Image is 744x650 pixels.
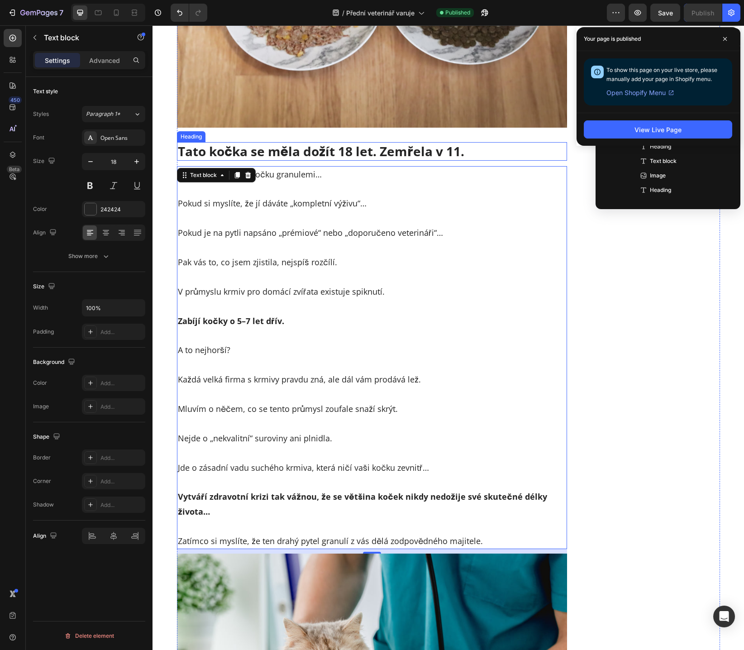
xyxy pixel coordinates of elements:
div: Color [33,379,47,387]
span: / [342,8,344,18]
div: Shadow [33,501,54,509]
div: Color [33,205,47,213]
button: Save [650,4,680,22]
button: Publish [684,4,722,22]
span: Open Shopify Menu [606,87,666,98]
div: Border [33,454,51,462]
span: Paragraph 1* [86,110,120,118]
span: Text block [650,157,677,166]
span: Save [658,9,673,17]
div: Width [33,304,48,312]
div: View Live Page [634,125,682,134]
div: Publish [692,8,714,18]
div: Add... [100,379,143,387]
div: Undo/Redo [171,4,207,22]
div: Show more [68,252,110,261]
div: 450 [9,96,22,104]
div: Delete element [64,631,114,641]
button: Delete element [33,629,145,643]
span: Image [650,171,666,180]
iframe: Design area [153,25,744,650]
span: To show this page on your live store, please manually add your page in Shopify menu. [606,67,717,82]
div: Open Sans [100,134,143,142]
div: Beta [7,166,22,173]
div: Font [33,134,44,142]
div: Image [33,402,49,411]
div: Background [33,356,77,368]
button: Paragraph 1* [82,106,145,122]
div: Text style [33,87,58,96]
div: Add... [100,501,143,509]
div: Corner [33,477,51,485]
input: Auto [82,300,145,316]
div: Size [33,155,57,167]
div: Size [33,281,57,293]
button: 7 [4,4,67,22]
span: Published [445,9,470,17]
span: Heading [650,186,671,195]
div: Styles [33,110,49,118]
div: Add... [100,478,143,486]
div: Add... [100,328,143,336]
div: Shape [33,431,62,443]
button: Show more [33,248,145,264]
div: Padding [33,328,54,336]
div: Add... [100,403,143,411]
p: Your page is published [584,34,641,43]
div: 242424 [100,206,143,214]
p: Text block [44,32,121,43]
p: 7 [59,7,63,18]
span: Heading [650,142,671,151]
button: View Live Page [584,120,732,139]
p: Advanced [89,56,120,65]
span: Přední veterinář varuje [346,8,415,18]
div: Open Intercom Messenger [713,606,735,627]
div: Align [33,227,58,239]
div: Add... [100,454,143,462]
div: Align [33,530,59,542]
p: Settings [45,56,70,65]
